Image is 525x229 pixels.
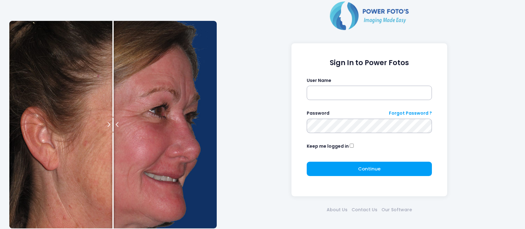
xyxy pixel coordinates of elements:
a: Contact Us [349,207,379,213]
h1: Sign In to Power Fotos [307,59,432,67]
label: User Name [307,77,331,84]
button: Continue [307,162,432,176]
a: Forgot Password ? [389,110,432,117]
label: Password [307,110,329,117]
a: About Us [324,207,349,213]
label: Keep me logged in [307,143,349,150]
a: Our Software [379,207,414,213]
span: Continue [358,165,381,172]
